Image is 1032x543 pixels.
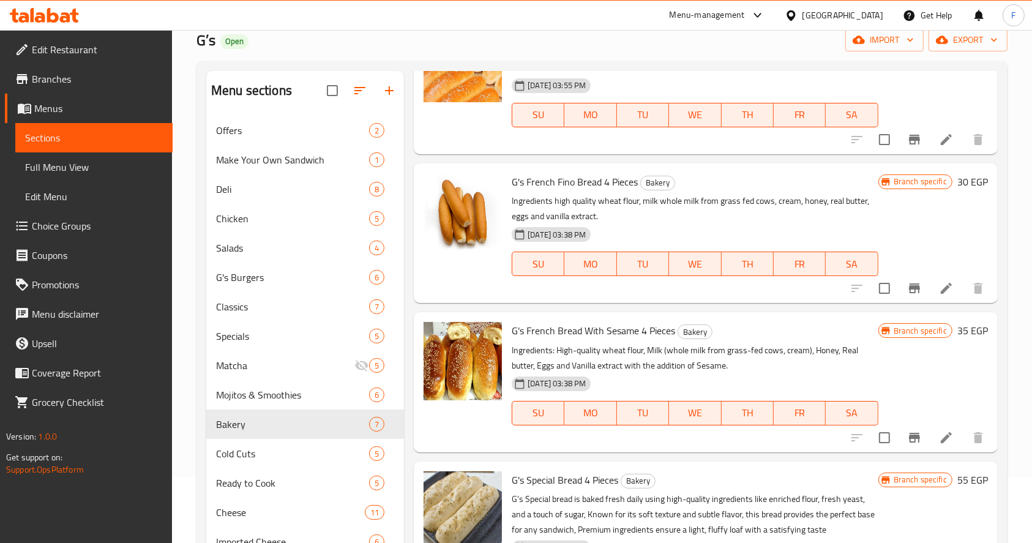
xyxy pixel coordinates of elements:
span: FR [779,106,821,124]
span: Upsell [32,336,163,351]
button: TH [722,252,774,276]
span: 5 [370,360,384,372]
span: SU [517,404,559,422]
span: WE [674,404,716,422]
button: export [929,29,1008,51]
span: Coupons [32,248,163,263]
span: TU [622,404,664,422]
span: Classics [216,299,369,314]
span: Menu disclaimer [32,307,163,321]
button: FR [774,252,826,276]
span: Open [220,36,249,47]
button: TH [722,401,774,425]
div: Make Your Own Sandwich1 [206,145,404,174]
span: Select to update [872,127,897,152]
span: MO [569,404,611,422]
span: F [1011,9,1015,22]
span: 5 [370,448,384,460]
span: Full Menu View [25,160,163,174]
div: Offers2 [206,116,404,145]
span: Coverage Report [32,365,163,380]
span: [DATE] 03:38 PM [523,229,591,241]
span: G's Burgers [216,270,369,285]
span: Chicken [216,211,369,226]
button: TH [722,103,774,127]
div: Bakery [621,474,656,489]
button: FR [774,103,826,127]
div: items [369,388,384,402]
span: 1.0.0 [38,429,57,444]
div: items [369,329,384,343]
span: TH [727,255,769,273]
span: [DATE] 03:55 PM [523,80,591,91]
img: G's French Fino Bread 4 Pieces [424,173,502,252]
a: Branches [5,64,173,94]
span: Deli [216,182,369,197]
div: Cheese11 [206,498,404,527]
svg: Inactive section [354,358,369,373]
a: Edit Restaurant [5,35,173,64]
div: Classics7 [206,292,404,321]
h6: 35 EGP [957,322,988,339]
h2: Menu sections [211,81,292,100]
p: Ingredients: High-quality wheat flour, Milk (whole milk from grass-fed cows, cream), Honey, Real ... [512,343,878,373]
div: items [369,299,384,314]
button: MO [564,103,616,127]
div: items [369,270,384,285]
a: Edit menu item [939,281,954,296]
button: Branch-specific-item [900,125,929,154]
div: items [369,123,384,138]
div: Mojitos & Smoothies [216,388,369,402]
button: TU [617,252,669,276]
div: Cold Cuts [216,446,369,461]
span: [DATE] 03:38 PM [523,378,591,389]
a: Support.OpsPlatform [6,462,84,477]
span: 4 [370,242,384,254]
button: SU [512,103,564,127]
span: 5 [370,213,384,225]
span: Branch specific [889,325,952,337]
span: 5 [370,477,384,489]
div: [GEOGRAPHIC_DATA] [802,9,883,22]
span: WE [674,106,716,124]
div: Cold Cuts5 [206,439,404,468]
span: 6 [370,272,384,283]
span: MO [569,255,611,273]
span: 1 [370,154,384,166]
button: MO [564,252,616,276]
div: Deli8 [206,174,404,204]
span: Select to update [872,275,897,301]
span: export [938,32,998,48]
div: Specials5 [206,321,404,351]
button: WE [669,252,721,276]
a: Grocery Checklist [5,388,173,417]
div: items [369,358,384,373]
span: SU [517,255,559,273]
div: Bakery [678,324,712,339]
div: Mojitos & Smoothies6 [206,380,404,410]
span: import [855,32,914,48]
button: import [845,29,924,51]
span: Get support on: [6,449,62,465]
button: SA [826,103,878,127]
h6: 30 EGP [957,173,988,190]
span: Edit Restaurant [32,42,163,57]
button: FR [774,401,826,425]
span: 11 [365,507,384,519]
div: Chicken5 [206,204,404,233]
img: G's French Bread With Sesame 4 Pieces [424,322,502,400]
span: Salads [216,241,369,255]
div: items [369,182,384,197]
span: Grocery Checklist [32,395,163,410]
button: TU [617,103,669,127]
button: Branch-specific-item [900,274,929,303]
span: Cheese [216,505,365,520]
div: Offers [216,123,369,138]
span: G's Special Bread 4 Pieces [512,471,618,489]
span: 5 [370,331,384,342]
span: Branch specific [889,176,952,187]
div: items [369,446,384,461]
div: items [365,505,384,520]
